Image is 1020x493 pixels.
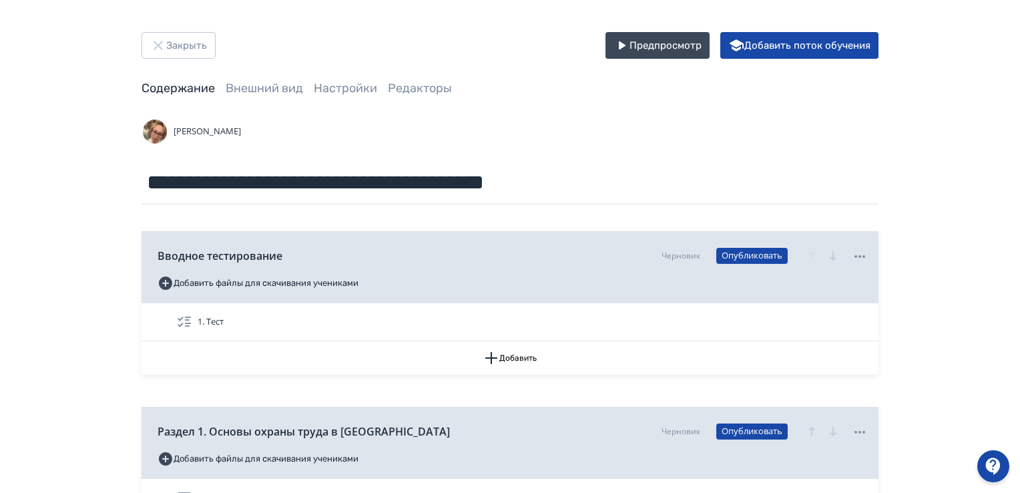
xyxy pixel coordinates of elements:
button: Добавить файлы для скачивания учениками [158,448,358,470]
button: Предпросмотр [605,32,710,59]
a: Содержание [142,81,215,96]
span: 1. Тест [198,315,224,329]
span: Раздел 1. Основы охраны труда в [GEOGRAPHIC_DATA] [158,424,450,440]
img: Avatar [142,118,168,145]
button: Добавить поток обучения [720,32,878,59]
button: Опубликовать [716,424,788,440]
a: Редакторы [388,81,452,96]
span: Вводное тестирование [158,248,282,264]
div: 1. Тест [142,303,878,341]
button: Опубликовать [716,248,788,264]
button: Закрыть [142,32,216,59]
button: Добавить файлы для скачивания учениками [158,273,358,294]
div: Черновик [662,250,700,262]
div: Черновик [662,426,700,438]
span: [PERSON_NAME] [174,125,241,138]
a: Внешний вид [226,81,303,96]
a: Настройки [314,81,377,96]
button: Добавить [142,341,878,375]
